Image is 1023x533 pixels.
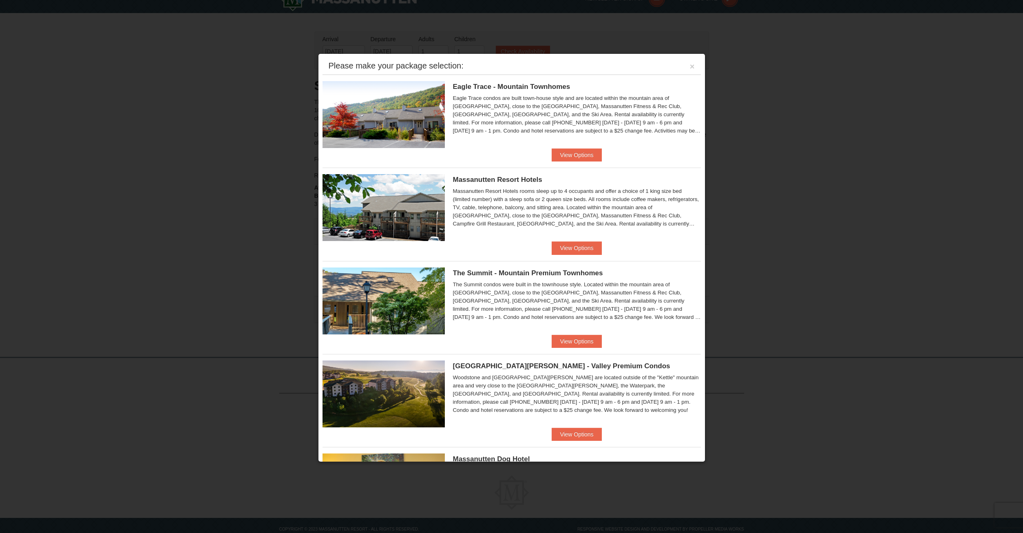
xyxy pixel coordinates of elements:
span: Massanutten Dog Hotel [453,455,530,463]
button: × [690,62,695,71]
div: Please make your package selection: [329,62,464,70]
img: 19219034-1-0eee7e00.jpg [323,268,445,334]
button: View Options [552,148,601,161]
button: View Options [552,241,601,254]
span: The Summit - Mountain Premium Townhomes [453,269,603,277]
span: [GEOGRAPHIC_DATA][PERSON_NAME] - Valley Premium Condos [453,362,670,370]
img: 27428181-5-81c892a3.jpg [323,453,445,520]
div: Woodstone and [GEOGRAPHIC_DATA][PERSON_NAME] are located outside of the "Kettle" mountain area an... [453,374,701,414]
button: View Options [552,428,601,441]
img: 19219026-1-e3b4ac8e.jpg [323,174,445,241]
div: The Summit condos were built in the townhouse style. Located within the mountain area of [GEOGRAP... [453,281,701,321]
span: Massanutten Resort Hotels [453,176,542,184]
div: Massanutten Resort Hotels rooms sleep up to 4 occupants and offer a choice of 1 king size bed (li... [453,187,701,228]
div: Eagle Trace condos are built town-house style and are located within the mountain area of [GEOGRA... [453,94,701,135]
span: Eagle Trace - Mountain Townhomes [453,83,570,91]
img: 19218983-1-9b289e55.jpg [323,81,445,148]
button: View Options [552,335,601,348]
img: 19219041-4-ec11c166.jpg [323,360,445,427]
